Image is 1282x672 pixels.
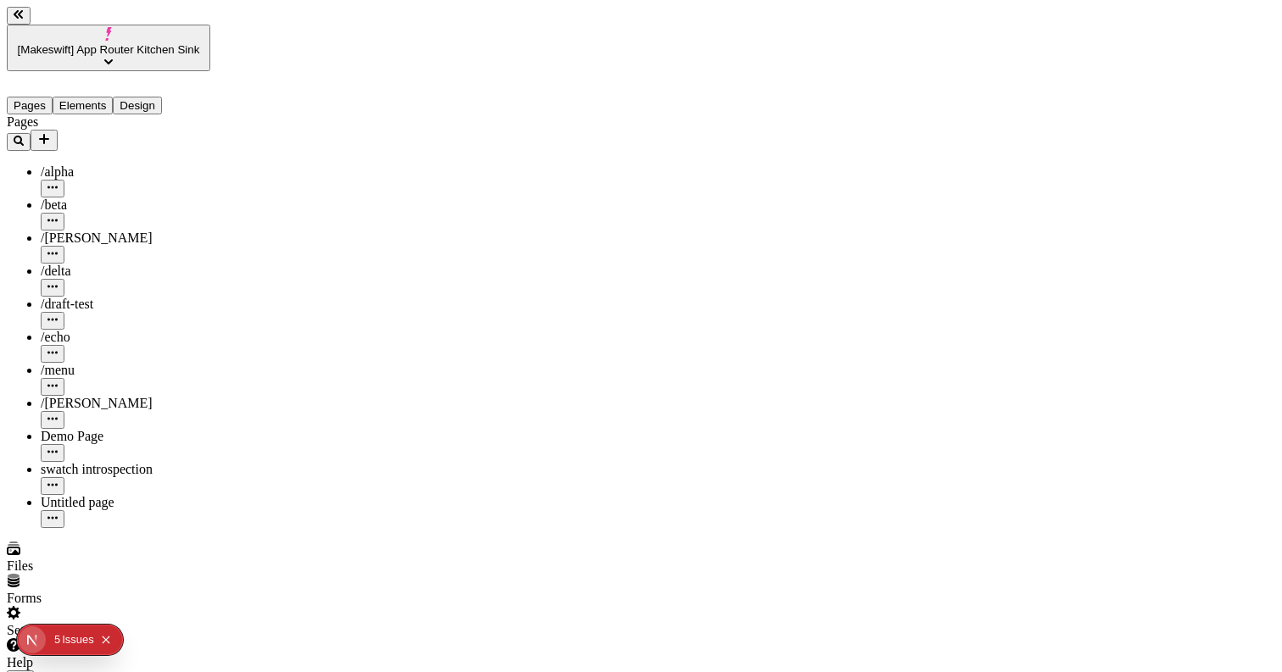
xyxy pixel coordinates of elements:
div: /[PERSON_NAME] [41,230,210,246]
div: swatch introspection [41,462,210,477]
div: /delta [41,264,210,279]
div: /beta [41,197,210,213]
button: Elements [53,97,114,114]
div: /echo [41,330,210,345]
button: [Makeswift] App Router Kitchen Sink [7,25,210,71]
button: Pages [7,97,53,114]
div: /draft-test [41,297,210,312]
div: Demo Page [41,429,210,444]
div: Forms [7,591,210,606]
div: Pages [7,114,210,130]
button: Design [113,97,162,114]
div: /menu [41,363,210,378]
div: /[PERSON_NAME] [41,396,210,411]
div: Settings [7,623,210,638]
div: Files [7,558,210,574]
div: Help [7,655,210,670]
div: Untitled page [41,495,210,510]
button: Add new [31,130,58,151]
div: /alpha [41,164,210,180]
span: [Makeswift] App Router Kitchen Sink [18,43,200,56]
